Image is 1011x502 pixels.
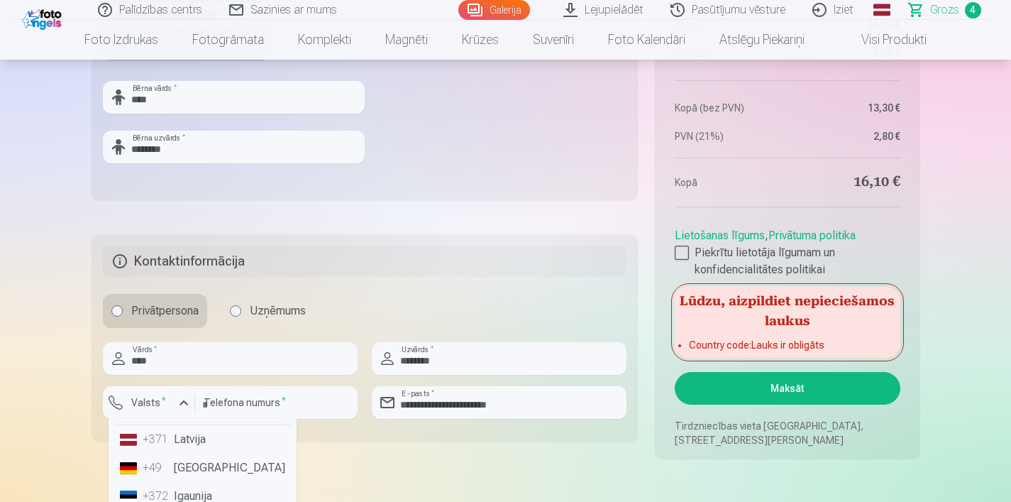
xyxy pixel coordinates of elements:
dd: 13,30 € [795,101,900,115]
input: Privātpersona [111,305,123,317]
li: Latvija [114,425,291,454]
a: Suvenīri [516,20,591,60]
div: , [675,222,900,278]
dt: Kopā [675,173,780,192]
p: Tirdzniecības vieta [GEOGRAPHIC_DATA], [STREET_ADDRESS][PERSON_NAME] [675,419,900,447]
img: /fa1 [22,6,65,30]
button: Valsts* [103,386,195,419]
dd: 2,80 € [795,129,900,143]
h5: Lūdzu, aizpildiet nepieciešamos laukus [675,287,900,332]
a: Privātuma politika [768,229,856,242]
div: +49 [143,459,171,476]
button: Maksāt [675,372,900,405]
dd: 16,10 € [795,173,900,192]
a: Foto kalendāri [591,20,702,60]
input: Uzņēmums [230,305,241,317]
label: Valsts [126,395,172,410]
a: Atslēgu piekariņi [702,20,822,60]
label: Uzņēmums [221,294,314,328]
li: [GEOGRAPHIC_DATA] [114,454,291,482]
div: +371 [143,431,171,448]
h5: Kontaktinformācija [103,246,627,277]
span: Grozs [930,1,959,18]
a: Foto izdrukas [67,20,175,60]
dt: PVN (21%) [675,129,780,143]
li: Country code : Lauks ir obligāts [689,338,885,352]
div: Lauks ir obligāts [103,419,195,430]
a: Magnēti [368,20,445,60]
span: 4 [965,2,981,18]
a: Krūzes [445,20,516,60]
dt: Kopā (bez PVN) [675,101,780,115]
a: Komplekti [281,20,368,60]
a: Visi produkti [822,20,944,60]
a: Lietošanas līgums [675,229,765,242]
a: Fotogrāmata [175,20,281,60]
label: Piekrītu lietotāja līgumam un konfidencialitātes politikai [675,244,900,278]
label: Privātpersona [103,294,207,328]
